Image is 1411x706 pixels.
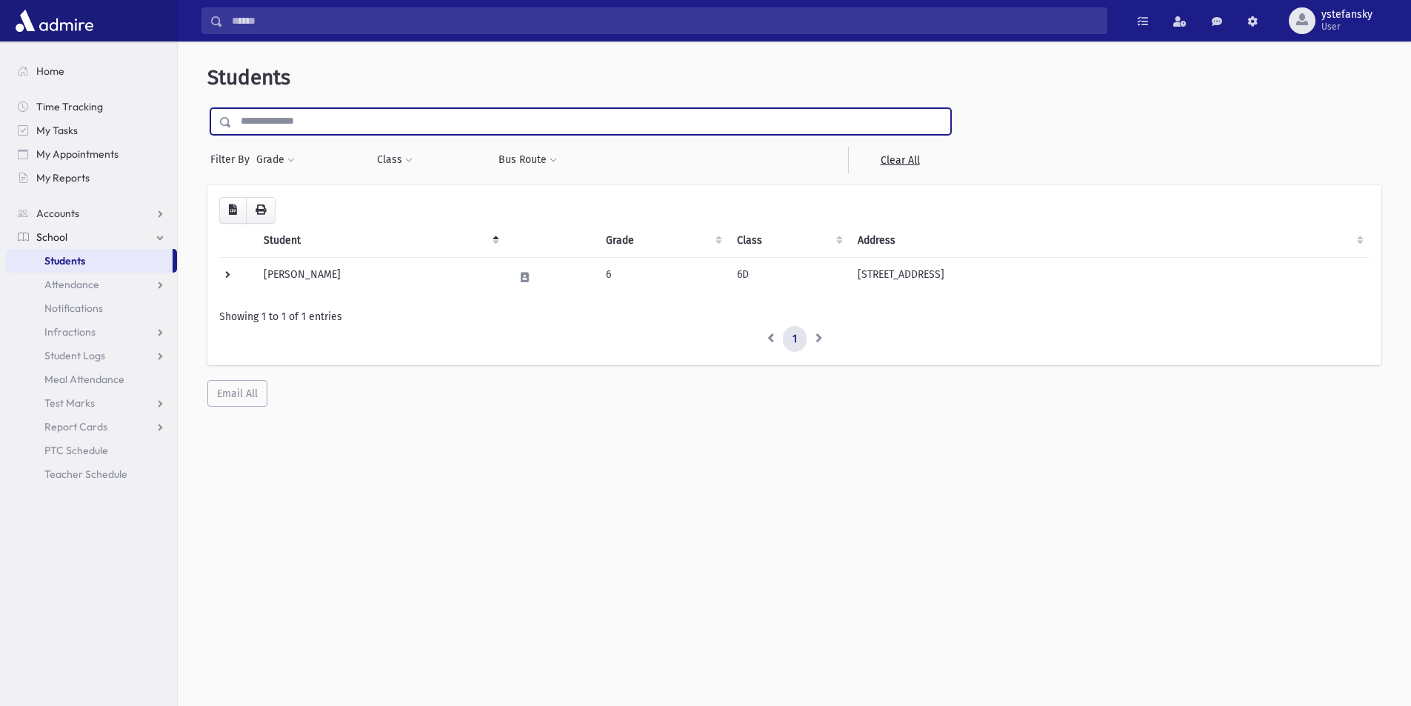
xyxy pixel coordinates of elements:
[36,171,90,184] span: My Reports
[246,197,276,224] button: Print
[728,257,849,297] td: 6D
[1321,21,1372,33] span: User
[44,467,127,481] span: Teacher Schedule
[6,119,177,142] a: My Tasks
[44,302,103,315] span: Notifications
[223,7,1107,34] input: Search
[6,391,177,415] a: Test Marks
[498,147,558,173] button: Bus Route
[6,462,177,486] a: Teacher Schedule
[44,325,96,339] span: Infractions
[207,65,290,90] span: Students
[783,326,807,353] a: 1
[44,278,99,291] span: Attendance
[36,100,103,113] span: Time Tracking
[36,207,79,220] span: Accounts
[255,224,505,258] th: Student: activate to sort column descending
[597,224,729,258] th: Grade: activate to sort column ascending
[36,147,119,161] span: My Appointments
[36,230,67,244] span: School
[6,273,177,296] a: Attendance
[6,225,177,249] a: School
[12,6,97,36] img: AdmirePro
[849,257,1370,297] td: [STREET_ADDRESS]
[6,95,177,119] a: Time Tracking
[6,296,177,320] a: Notifications
[6,249,173,273] a: Students
[6,367,177,391] a: Meal Attendance
[219,309,1370,324] div: Showing 1 to 1 of 1 entries
[6,59,177,83] a: Home
[1321,9,1372,21] span: ystefansky
[44,444,108,457] span: PTC Schedule
[848,147,951,173] a: Clear All
[44,420,107,433] span: Report Cards
[6,142,177,166] a: My Appointments
[207,380,267,407] button: Email All
[6,166,177,190] a: My Reports
[376,147,413,173] button: Class
[44,254,85,267] span: Students
[6,320,177,344] a: Infractions
[36,124,78,137] span: My Tasks
[849,224,1370,258] th: Address: activate to sort column ascending
[255,257,505,297] td: [PERSON_NAME]
[44,396,95,410] span: Test Marks
[36,64,64,78] span: Home
[44,349,105,362] span: Student Logs
[6,439,177,462] a: PTC Schedule
[219,197,247,224] button: CSV
[6,415,177,439] a: Report Cards
[728,224,849,258] th: Class: activate to sort column ascending
[256,147,296,173] button: Grade
[210,152,256,167] span: Filter By
[44,373,124,386] span: Meal Attendance
[597,257,729,297] td: 6
[6,344,177,367] a: Student Logs
[6,202,177,225] a: Accounts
